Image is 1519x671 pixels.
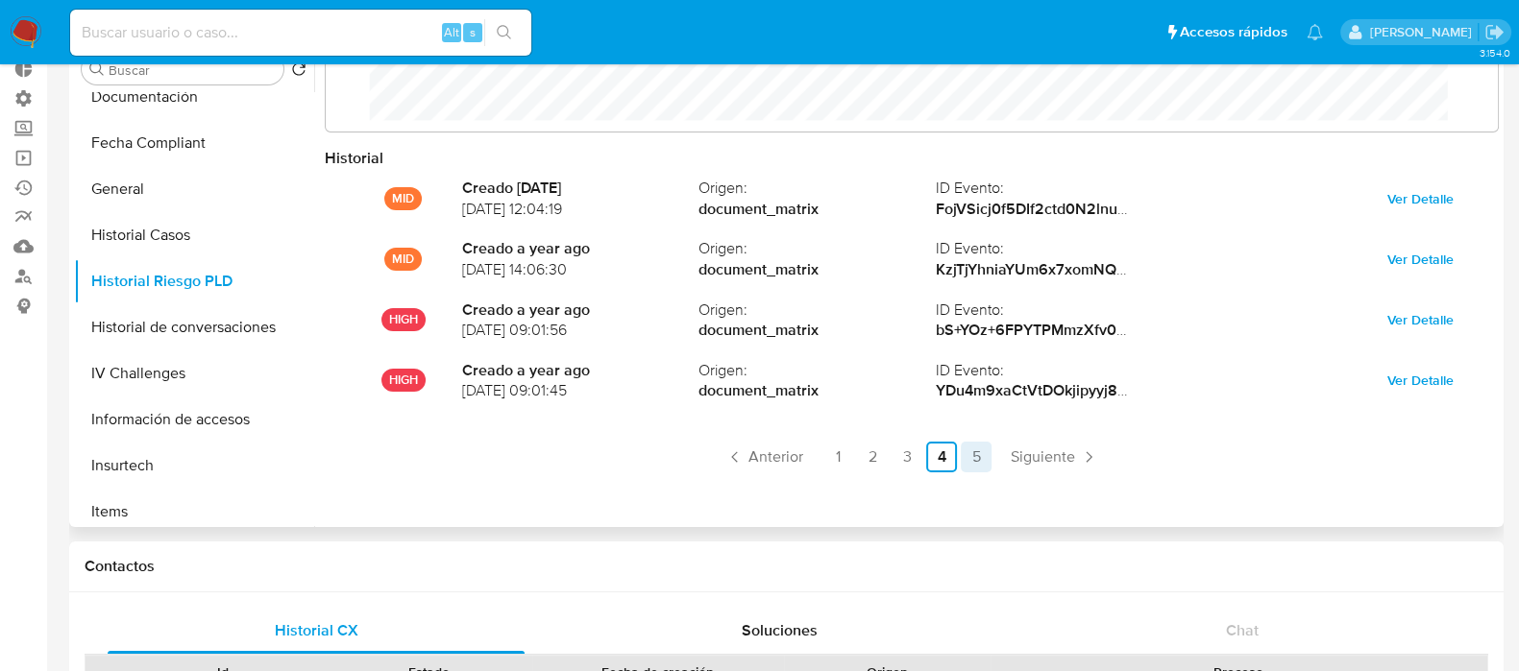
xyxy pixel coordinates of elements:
[1011,449,1075,465] span: Siguiente
[936,238,1172,259] span: ID Evento :
[926,442,957,472] a: Ir a la página 4
[936,360,1172,381] span: ID Evento :
[74,350,314,396] button: IV Challenges
[462,199,698,220] span: [DATE] 12:04:19
[291,61,306,83] button: Volver al orden por defecto
[444,23,459,41] span: Alt
[1180,22,1287,42] span: Accesos rápidos
[936,178,1172,199] span: ID Evento :
[462,300,698,321] strong: Creado a year ago
[275,619,358,641] span: Historial CX
[74,489,314,535] button: Items
[109,61,276,79] input: Buscar
[1374,244,1467,275] button: Ver Detalle
[384,187,422,210] p: MID
[892,442,922,472] a: Ir a la página 3
[1387,306,1454,333] span: Ver Detalle
[462,259,698,280] span: [DATE] 14:06:30
[698,259,935,280] strong: document_matrix
[698,300,935,321] span: Origen :
[462,238,698,259] strong: Creado a year ago
[1226,619,1259,641] span: Chat
[961,442,992,472] a: Ir a la página 5
[742,619,818,641] span: Soluciones
[1479,45,1509,60] span: 3.154.0
[70,20,531,45] input: Buscar usuario o caso...
[462,360,698,381] strong: Creado a year ago
[857,442,888,472] a: Ir a la página 2
[1387,367,1454,394] span: Ver Detalle
[1003,442,1106,472] a: Siguiente
[325,147,383,169] strong: Historial
[1374,304,1467,335] button: Ver Detalle
[1374,365,1467,395] button: Ver Detalle
[462,178,698,199] strong: Creado [DATE]
[74,166,314,212] button: General
[384,248,422,271] p: MID
[698,178,935,199] span: Origen :
[698,238,935,259] span: Origen :
[74,212,314,258] button: Historial Casos
[470,23,476,41] span: s
[89,61,105,77] button: Buscar
[85,557,1488,576] h1: Contactos
[1369,23,1478,41] p: yanina.loff@mercadolibre.com
[748,449,803,465] span: Anterior
[718,442,811,472] a: Anterior
[698,199,935,220] strong: document_matrix
[74,120,314,166] button: Fecha Compliant
[74,304,314,350] button: Historial de conversaciones
[74,396,314,443] button: Información de accesos
[936,300,1172,321] span: ID Evento :
[1484,22,1505,42] a: Salir
[698,360,935,381] span: Origen :
[462,320,698,341] span: [DATE] 09:01:56
[74,74,314,120] button: Documentación
[325,442,1499,472] nav: Paginación
[1374,183,1467,214] button: Ver Detalle
[822,442,853,472] a: Ir a la página 1
[74,443,314,489] button: Insurtech
[74,258,314,304] button: Historial Riesgo PLD
[1307,24,1323,40] a: Notificaciones
[462,380,698,401] span: [DATE] 09:01:45
[484,19,524,46] button: search-icon
[698,320,935,341] strong: document_matrix
[381,369,426,392] p: HIGH
[1387,185,1454,212] span: Ver Detalle
[381,308,426,331] p: HIGH
[1387,246,1454,273] span: Ver Detalle
[698,380,935,401] strong: document_matrix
